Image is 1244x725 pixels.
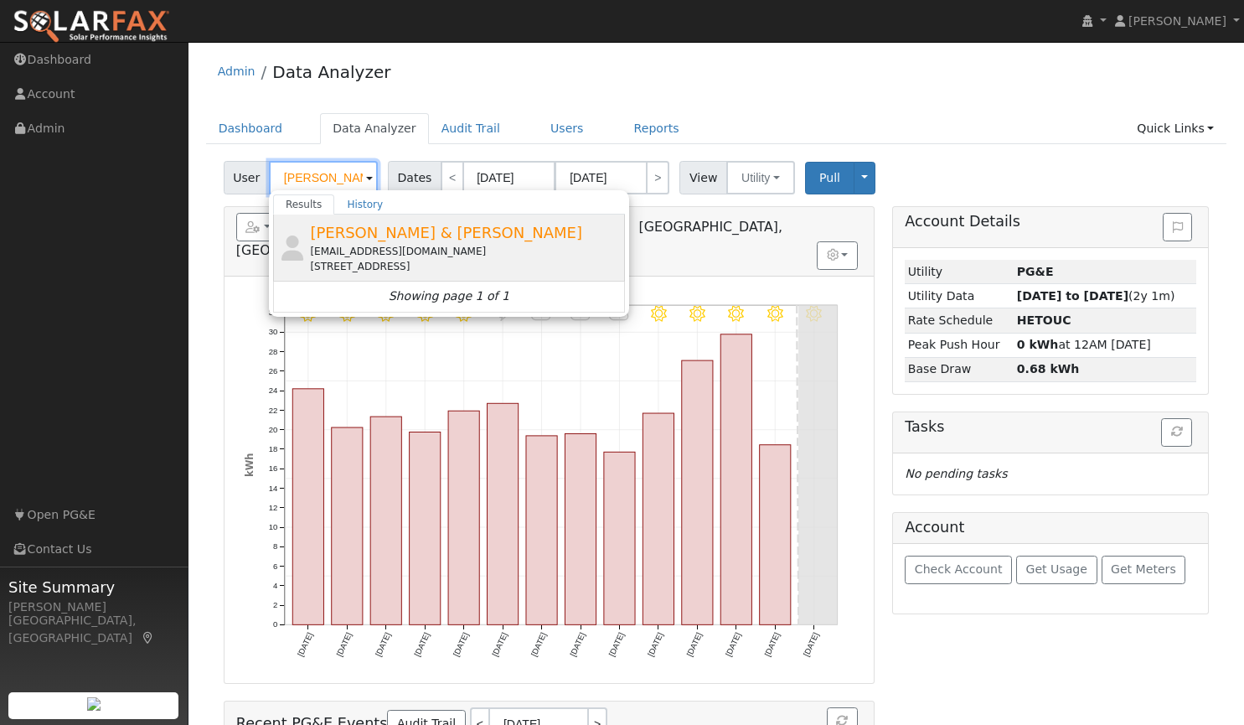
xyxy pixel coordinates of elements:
[905,308,1014,333] td: Rate Schedule
[905,556,1012,584] button: Check Account
[273,620,277,629] text: 0
[378,306,394,322] i: 9/29 - Clear
[273,581,278,590] text: 4
[13,9,170,44] img: SolarFax
[760,445,791,625] rect: onclick=""
[388,161,441,194] span: Dates
[448,411,479,624] rect: onclick=""
[905,519,964,536] h5: Account
[273,600,277,609] text: 2
[570,306,591,322] i: 10/04 - MostlyCloudy
[495,306,511,322] i: 10/02 - Thunderstorms
[268,327,277,336] text: 30
[268,386,277,395] text: 24
[1017,289,1128,303] strong: [DATE] to [DATE]
[268,366,277,375] text: 26
[268,503,277,512] text: 12
[905,213,1196,230] h5: Account Details
[905,260,1014,284] td: Utility
[310,244,621,259] div: [EMAIL_ADDRESS][DOMAIN_NAME]
[915,562,1003,576] span: Check Account
[819,171,840,184] span: Pull
[1014,333,1196,357] td: at 12AM [DATE]
[646,631,665,658] text: [DATE]
[729,306,745,322] i: 10/08 - Clear
[243,453,255,477] text: kWh
[720,334,751,625] rect: onclick=""
[1111,562,1176,576] span: Get Meters
[273,541,277,551] text: 8
[268,405,277,414] text: 22
[268,347,277,356] text: 28
[905,357,1014,381] td: Base Draw
[339,306,355,322] i: 9/28 - Clear
[417,306,433,322] i: 9/30 - Clear
[268,308,277,317] text: 32
[141,631,156,645] a: Map
[604,452,635,624] rect: onclick=""
[805,162,854,194] button: Pull
[724,631,743,658] text: [DATE]
[310,259,621,274] div: [STREET_ADDRESS]
[292,389,323,625] rect: onclick=""
[441,161,464,194] a: <
[310,224,582,241] span: [PERSON_NAME] & [PERSON_NAME]
[452,631,471,658] text: [DATE]
[684,631,704,658] text: [DATE]
[332,427,363,624] rect: onclick=""
[389,287,509,305] i: Showing page 1 of 1
[762,631,782,658] text: [DATE]
[1163,213,1192,241] button: Issue History
[412,631,431,658] text: [DATE]
[612,218,631,235] a: Login As (last Never)
[1026,562,1087,576] span: Get Usage
[622,113,692,144] a: Reports
[268,522,277,531] text: 10
[1016,556,1097,584] button: Get Usage
[1017,338,1059,351] strong: 0 kWh
[272,62,390,82] a: Data Analyzer
[490,631,509,658] text: [DATE]
[607,631,626,658] text: [DATE]
[679,161,727,194] span: View
[651,306,667,322] i: 10/06 - Clear
[268,425,277,434] text: 20
[609,306,629,322] i: 10/05 - MostlyCloudy
[1017,265,1054,278] strong: ID: 17387220, authorized: 10/09/25
[487,403,518,624] rect: onclick=""
[1102,556,1186,584] button: Get Meters
[87,697,101,711] img: retrieve
[8,598,179,616] div: [PERSON_NAME]
[1161,418,1192,447] button: Refresh
[456,306,472,322] i: 10/01 - Clear
[8,576,179,598] span: Site Summary
[300,306,316,322] i: 9/27 - Clear
[905,333,1014,357] td: Peak Push Hour
[646,161,669,194] a: >
[269,161,378,194] input: Select a User
[802,631,821,658] text: [DATE]
[268,463,277,473] text: 16
[538,113,596,144] a: Users
[429,113,513,144] a: Audit Trail
[370,417,401,624] rect: onclick=""
[224,161,270,194] span: User
[682,360,713,624] rect: onclick=""
[529,631,548,658] text: [DATE]
[374,631,393,658] text: [DATE]
[643,413,674,624] rect: onclick=""
[334,631,354,658] text: [DATE]
[905,467,1007,480] i: No pending tasks
[268,484,277,493] text: 14
[1017,289,1175,303] span: (2y 1m)
[905,284,1014,308] td: Utility Data
[531,306,551,322] i: 10/03 - MostlyCloudy
[1124,113,1226,144] a: Quick Links
[689,306,705,322] i: 10/07 - Clear
[268,444,277,453] text: 18
[296,631,315,658] text: [DATE]
[8,612,179,647] div: [GEOGRAPHIC_DATA], [GEOGRAPHIC_DATA]
[1017,362,1080,375] strong: 0.68 kWh
[206,113,296,144] a: Dashboard
[1017,313,1071,327] strong: Z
